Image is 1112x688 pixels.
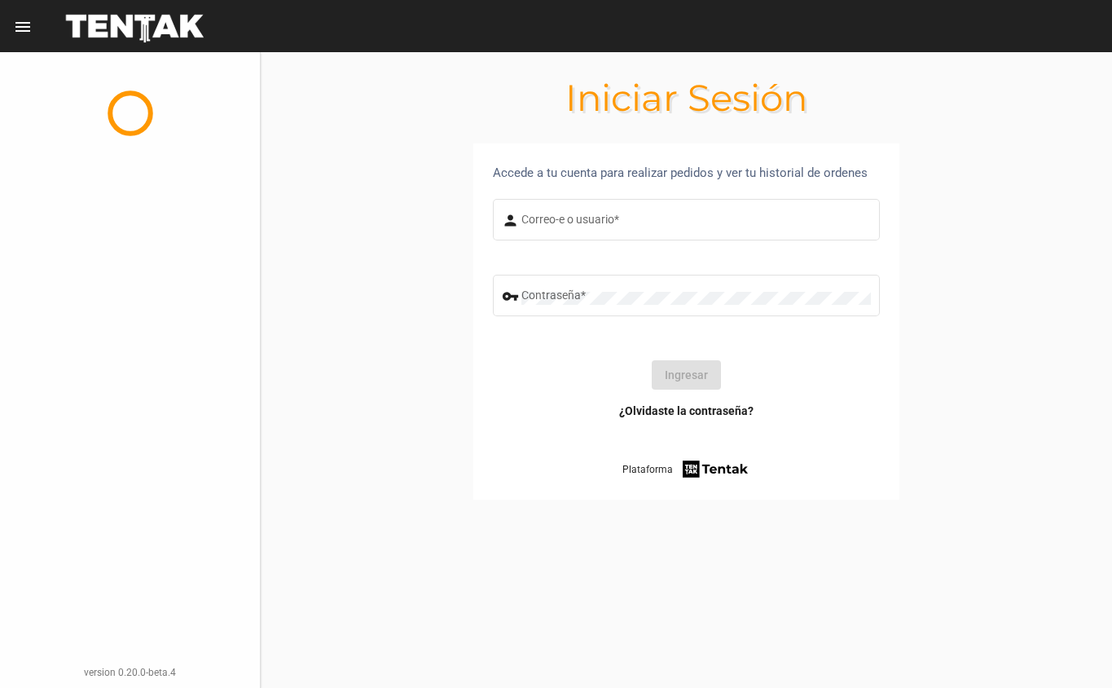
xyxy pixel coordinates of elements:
mat-icon: menu [13,17,33,37]
a: Plataforma [622,458,750,480]
img: tentak-firm.png [680,458,750,480]
mat-icon: vpn_key [502,287,521,307]
a: ¿Olvidaste la contraseña? [619,403,754,419]
div: Accede a tu cuenta para realizar pedidos y ver tu historial de ordenes [493,163,880,183]
div: version 0.20.0-beta.4 [13,664,247,681]
button: Ingresar [652,360,721,390]
span: Plataforma [622,461,673,478]
mat-icon: person [502,211,521,231]
h1: Iniciar Sesión [261,85,1112,111]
